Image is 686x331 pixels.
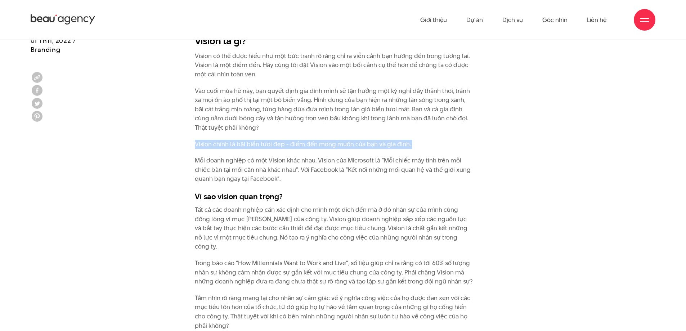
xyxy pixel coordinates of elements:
[195,191,283,202] strong: Vì sao vision quan trọng?
[195,205,473,251] p: Tất cả các doanh nghiệp cần xác định cho mình một đích đến mà ở đó nhân sự của mình cùng đồng lòn...
[195,86,473,133] p: Vào cuối mùa hè này, bạn quyết định gia đình mình sẽ tận hưởng một kỳ nghỉ đầy thảnh thơi, tránh ...
[195,34,246,48] strong: Vision là gì?
[195,294,473,330] p: Tầm nhìn rõ ràng mang lại cho nhân sự cảm giác về ý nghĩa công việc của họ được đan xen với các m...
[195,156,473,184] p: Mỗi doanh nghiệp có một Vision khác nhau. Vision của Microsoft là “Mỗi chiếc máy tính trên mỗi ch...
[195,140,473,149] p: Vision chính là bãi biển tươi đẹp - điểm đến mong muốn của bạn và gia đình.
[195,259,473,286] p: Trong báo cáo “How Millennials Want to Work and Live”, số liệu giúp chỉ ra rằng có tới 60% số lượ...
[31,36,76,54] span: 01 Th11, 2022 / Branding
[195,52,473,79] p: Vision có thể được hiểu như một bức tranh rõ ràng chỉ ra viễn cảnh bạn hướng đến trong tương lai....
